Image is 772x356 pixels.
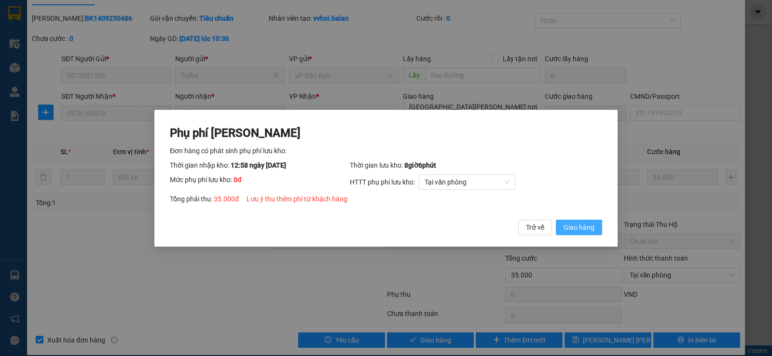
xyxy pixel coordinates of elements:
[350,159,602,170] div: Thời gian lưu kho:
[170,159,350,170] div: Thời gian nhập kho:
[234,175,242,183] span: 0 đ
[231,161,286,169] span: 12:58 ngày [DATE]
[564,222,594,232] span: Giao hàng
[425,174,510,189] span: Tại văn phòng
[526,222,544,232] span: Trở về
[518,219,552,235] button: Trở về
[170,126,301,140] span: Phụ phí [PERSON_NAME]
[247,195,347,202] span: Lưu ý thu thêm phí từ khách hàng
[556,219,602,235] button: Giao hàng
[170,174,350,189] div: Mức phụ phí lưu kho:
[170,193,602,204] div: Tổng phải thu:
[170,145,602,156] div: Đơn hàng có phát sinh phụ phí lưu kho:
[214,195,239,202] span: 35.000 đ
[350,174,602,189] div: HTTT phụ phí lưu kho:
[404,161,436,169] span: 8 giờ 6 phút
